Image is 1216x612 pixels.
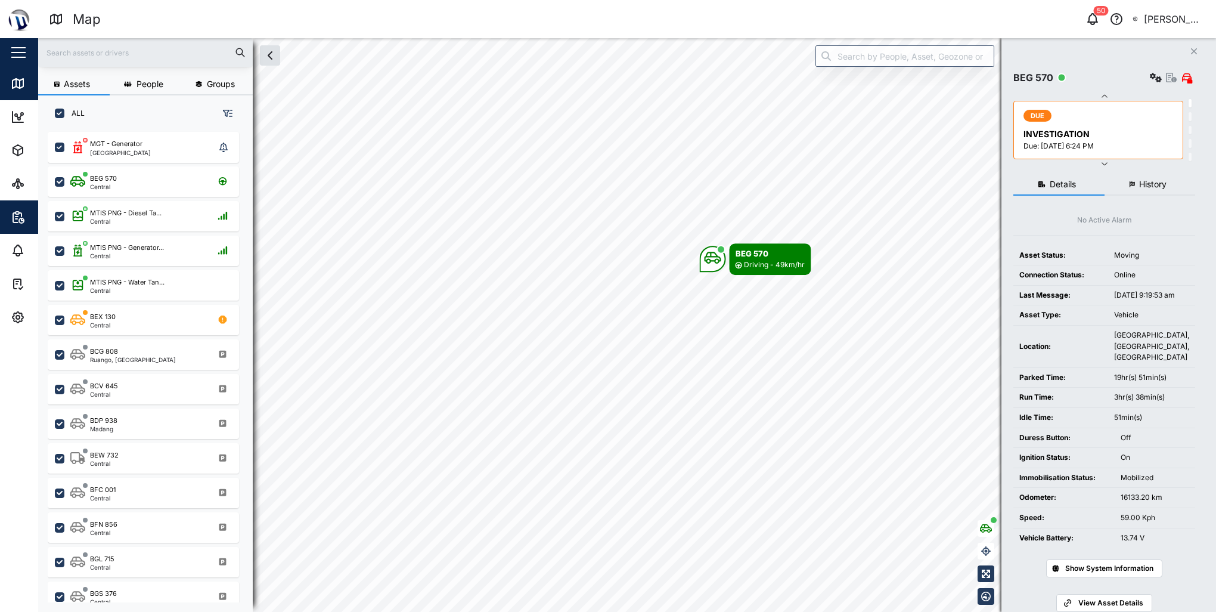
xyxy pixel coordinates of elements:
[90,426,117,432] div: Madang
[31,311,73,324] div: Settings
[1114,250,1189,261] div: Moving
[90,520,117,530] div: BFN 856
[64,109,85,118] label: ALL
[31,211,72,224] div: Reports
[1065,560,1153,577] span: Show System Information
[31,177,60,190] div: Sites
[736,248,805,259] div: BEG 570
[6,6,32,32] img: Main Logo
[1121,472,1189,484] div: Mobilized
[90,322,116,328] div: Central
[90,253,164,259] div: Central
[90,243,164,253] div: MTIS PNG - Generator...
[90,139,142,149] div: MGT - Generator
[90,416,117,426] div: BDP 938
[90,312,116,322] div: BEX 130
[90,530,117,536] div: Central
[31,244,68,257] div: Alarms
[1121,512,1189,524] div: 59.00 Kph
[1019,533,1109,544] div: Vehicle Battery:
[1019,290,1102,301] div: Last Message:
[207,80,235,88] span: Groups
[90,184,117,190] div: Central
[90,150,151,156] div: [GEOGRAPHIC_DATA]
[90,347,118,357] div: BCG 808
[1019,512,1109,524] div: Speed:
[90,208,162,218] div: MTIS PNG - Diesel Ta...
[744,259,805,271] div: Driving - 49km/hr
[1019,310,1102,321] div: Asset Type:
[815,45,994,67] input: Search by People, Asset, Geozone or Place
[1121,533,1189,544] div: 13.74 V
[1121,432,1189,444] div: Off
[1019,270,1102,281] div: Connection Status:
[90,495,116,501] div: Central
[1019,250,1102,261] div: Asset Status:
[90,381,118,391] div: BCV 645
[64,80,90,88] span: Assets
[1139,180,1167,188] span: History
[1019,492,1109,503] div: Odometer:
[1114,290,1189,301] div: [DATE] 9:19:53 am
[90,288,165,293] div: Central
[1144,12,1206,27] div: [PERSON_NAME] [PERSON_NAME]
[1114,372,1189,384] div: 19hr(s) 51min(s)
[90,554,114,564] div: BGL 715
[90,277,165,288] div: MTIS PNG - Water Tan...
[90,564,114,570] div: Central
[1114,310,1189,321] div: Vehicle
[1114,412,1189,424] div: 51min(s)
[90,357,176,363] div: Ruango, [GEOGRAPHIC_DATA]
[1114,270,1189,281] div: Online
[1114,392,1189,403] div: 3hr(s) 38min(s)
[1050,180,1076,188] span: Details
[1121,452,1189,463] div: On
[1019,452,1109,463] div: Ignition Status:
[1019,372,1102,384] div: Parked Time:
[90,460,119,466] div: Central
[31,144,68,157] div: Assets
[90,589,117,599] div: BGS 376
[73,9,101,30] div: Map
[31,77,58,90] div: Map
[1132,11,1206,27] button: [PERSON_NAME] [PERSON_NAME]
[31,277,64,290] div: Tasks
[1094,6,1109,16] div: 50
[137,80,163,88] span: People
[1023,128,1175,141] div: INVESTIGATION
[1019,432,1109,444] div: Duress Button:
[1019,341,1102,353] div: Location:
[1023,141,1175,152] div: Due: [DATE] 6:24 PM
[90,218,162,224] div: Central
[1013,70,1053,85] div: BEG 570
[1121,492,1189,503] div: 16133.20 km
[38,38,1216,612] canvas: Map
[48,128,252,602] div: grid
[90,599,117,605] div: Central
[1077,215,1132,226] div: No Active Alarm
[31,110,85,123] div: Dashboard
[1114,330,1189,363] div: [GEOGRAPHIC_DATA], [GEOGRAPHIC_DATA], [GEOGRAPHIC_DATA]
[45,44,246,61] input: Search assets or drivers
[1019,472,1109,484] div: Immobilisation Status:
[700,243,811,275] div: Map marker
[1056,594,1152,612] a: View Asset Details
[90,450,119,460] div: BEW 732
[90,391,118,397] div: Central
[1046,560,1162,577] button: Show System Information
[90,485,116,495] div: BFC 001
[90,174,117,184] div: BEG 570
[1078,595,1143,611] span: View Asset Details
[1019,412,1102,424] div: Idle Time:
[1031,110,1045,121] span: DUE
[1019,392,1102,403] div: Run Time:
